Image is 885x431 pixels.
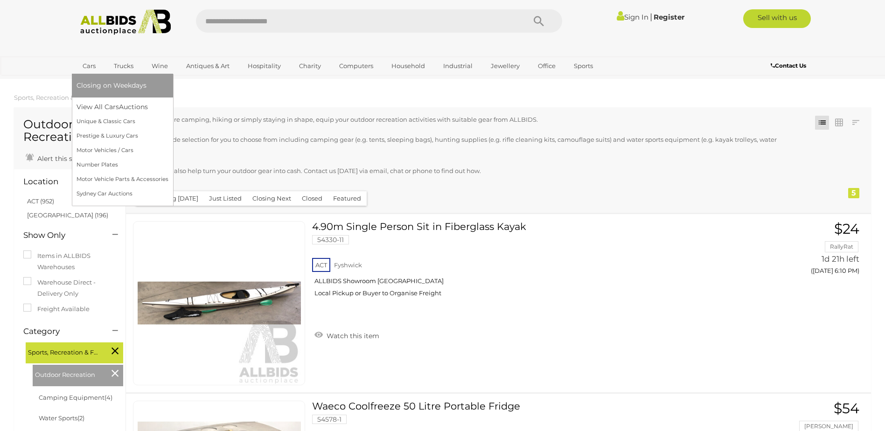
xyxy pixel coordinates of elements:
span: Watch this item [324,332,379,340]
label: Freight Available [23,304,90,314]
span: $24 [834,220,859,237]
a: Trucks [108,58,139,74]
a: 4.90m Single Person Sit in Fiberglass Kayak 54330-11 ACT Fyshwick ALLBIDS Showroom [GEOGRAPHIC_DA... [319,221,740,304]
a: Watch this item [312,328,382,342]
a: Industrial [437,58,479,74]
span: $54 [834,400,859,417]
a: Antiques & Art [180,58,236,74]
a: Alert this sale [23,151,84,165]
h4: Category [23,327,98,336]
a: [GEOGRAPHIC_DATA] (196) [27,211,108,219]
a: Sell with us [743,9,811,28]
a: Contact Us [771,61,808,71]
span: | [650,12,652,22]
span: Sports, Recreation & Fitness [28,345,98,358]
label: Warehouse Direct - Delivery Only [23,277,116,299]
a: Hospitality [242,58,287,74]
a: Household [385,58,431,74]
a: Register [654,13,684,21]
a: $24 RallyRat 1d 21h left ([DATE] 6:10 PM) [754,221,862,279]
img: Allbids.com.au [75,9,176,35]
a: Cars [77,58,102,74]
a: Sign In [617,13,648,21]
a: Sports, Recreation & Fitness [14,94,98,101]
label: Items in ALLBIDS Warehouses [23,250,116,272]
button: Closed [296,191,328,206]
a: ACT (952) [27,197,54,205]
a: Water Sports(2) [39,414,84,422]
h4: Location [23,177,98,186]
p: ALLBIDS can also help turn your outdoor gear into cash. Contact us [DATE] via email, chat or phon... [133,166,796,176]
h1: Outdoor Recreation [23,118,116,144]
span: (2) [77,414,84,422]
span: (4) [105,394,112,401]
a: Jewellery [485,58,526,74]
b: Contact Us [771,62,806,69]
img: 54330-11a.jpg [138,222,301,385]
button: Closing [DATE] [148,191,204,206]
button: Search [516,9,562,33]
p: We have a wide selection for you to choose from including camping gear (e.g. tents, sleeping bags... [133,134,796,156]
a: Computers [333,58,379,74]
span: Alert this sale [35,154,82,163]
a: Charity [293,58,327,74]
div: 5 [848,188,859,198]
a: Office [532,58,562,74]
button: Closing Next [247,191,297,206]
button: Featured [328,191,367,206]
h4: Show Only [23,231,98,240]
p: Whether you're camping, hiking or simply staying in shape, equip your outdoor recreation activiti... [133,114,796,125]
span: Outdoor Recreation [35,367,105,380]
a: Camping Equipment(4) [39,394,112,401]
button: Just Listed [203,191,247,206]
a: Sports [568,58,599,74]
a: Wine [146,58,174,74]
